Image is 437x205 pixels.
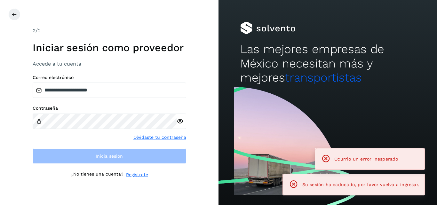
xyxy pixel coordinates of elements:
label: Contraseña [33,106,186,111]
button: Inicia sesión [33,148,186,164]
a: Regístrate [126,171,148,178]
div: /2 [33,27,186,35]
span: 2 [33,28,36,34]
h3: Accede a tu cuenta [33,61,186,67]
span: Ocurrió un error inesperado [334,156,398,162]
h1: Iniciar sesión como proveedor [33,42,186,54]
span: Inicia sesión [96,154,123,158]
span: transportistas [285,71,362,84]
a: Olvidaste tu contraseña [133,134,186,141]
p: ¿No tienes una cuenta? [71,171,123,178]
span: Su sesión ha caducado, por favor vuelva a ingresar. [302,182,419,187]
h2: Las mejores empresas de México necesitan más y mejores [240,42,415,85]
label: Correo electrónico [33,75,186,80]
